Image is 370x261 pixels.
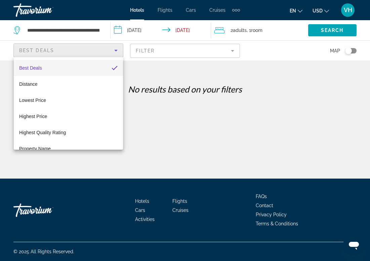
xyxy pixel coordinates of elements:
[19,146,51,151] span: Property Name
[19,130,66,135] span: Highest Quality Rating
[19,65,42,71] span: Best Deals
[19,114,47,119] span: Highest Price
[14,57,123,150] div: Sort by
[19,98,46,103] span: Lowest Price
[343,234,365,256] iframe: Button to launch messaging window
[19,81,37,87] span: Distance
